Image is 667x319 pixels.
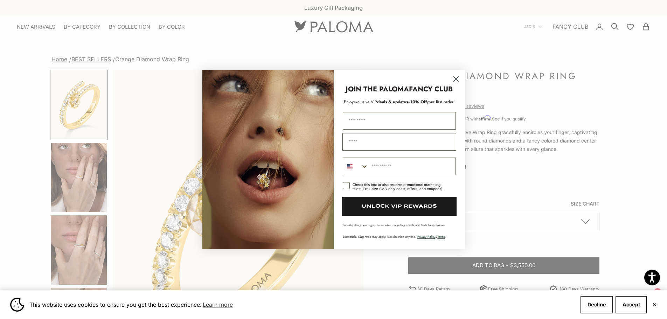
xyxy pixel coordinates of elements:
[354,99,408,105] span: deals & updates
[417,234,435,239] a: Privacy Policy
[346,84,409,94] strong: JOIN THE PALOMA
[342,133,456,151] input: Email
[347,164,353,169] img: United States
[202,70,334,249] img: Loading...
[10,298,24,312] img: Cookie banner
[410,99,427,105] span: 10% Off
[202,299,234,310] a: Learn more
[616,296,647,313] button: Accept
[450,73,462,85] button: Close dialog
[409,84,453,94] strong: FANCY CLUB
[417,234,446,239] span: & .
[354,99,377,105] span: exclusive VIP
[342,197,457,216] button: UNLOCK VIP REWARDS
[581,296,613,313] button: Decline
[353,182,447,191] div: Check this box to also receive promotional marketing texts (Exclusive SMS-only deals, offers, and...
[343,158,368,175] button: Search Countries
[343,112,456,130] input: First Name
[652,303,657,307] button: Close
[408,99,455,105] span: + your first order!
[29,299,575,310] span: This website uses cookies to ensure you get the best experience.
[368,158,456,175] input: Phone Number
[343,223,456,239] p: By submitting, you agree to receive marketing emails and texts from Paloma Diamonds. Msg rates ma...
[437,234,445,239] a: Terms
[344,99,354,105] span: Enjoy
